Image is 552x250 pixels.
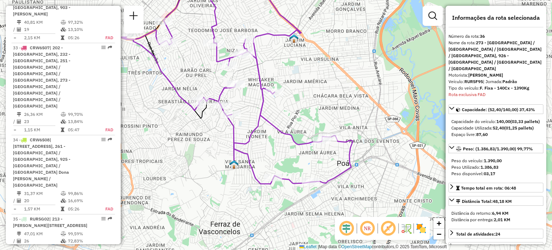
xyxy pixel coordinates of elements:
[13,197,17,204] td: /
[298,244,448,250] div: Map data © contributors,© 2025 TomTom, Microsoft
[61,119,66,124] i: % de utilização da cubagem
[448,40,542,71] strong: 273 - [GEOGRAPHIC_DATA] / [GEOGRAPHIC_DATA] / [GEOGRAPHIC_DATA] / [GEOGRAPHIC_DATA], 926 - [GEOGR...
[480,164,498,170] strong: 1.386,83
[437,219,441,228] span: +
[451,158,502,163] span: Peso do veículo:
[17,232,21,236] i: Distância Total
[108,137,112,142] em: Rota exportada
[448,229,543,238] a: Total de atividades:24
[13,216,87,228] span: | 213 - [PERSON_NAME][STREET_ADDRESS]
[24,19,60,26] td: 40,81 KM
[495,231,500,237] strong: 24
[61,27,66,32] i: % de utilização da cubagem
[126,9,141,25] a: Nova sessão e pesquisa
[108,45,112,50] em: Rota exportada
[379,220,397,237] span: Exibir rótulo
[24,118,60,125] td: 23
[448,144,543,153] a: Peso: (1.386,83/1.390,00) 99,77%
[61,20,66,24] i: % de utilização do peso
[97,205,114,213] td: FAD
[318,244,319,249] span: |
[68,19,97,26] td: 97,32%
[108,217,112,221] em: Rota exportada
[448,115,543,141] div: Capacidade: (52,40/140,00) 37,43%
[415,223,427,234] img: Exibir/Ocultar setores
[13,237,17,245] td: /
[101,45,106,50] em: Opções
[493,199,512,204] span: 48,18 KM
[448,207,543,226] div: Distância Total:48,18 KM
[492,210,509,216] strong: 6,94 KM
[30,216,49,222] span: RUR5G02
[464,79,483,84] strong: RUR5F95
[468,72,503,78] strong: [PERSON_NAME]
[68,111,97,118] td: 99,70%
[451,131,540,138] div: Espaço livre:
[24,126,60,133] td: 1,15 KM
[13,26,17,33] td: /
[13,137,70,188] span: 34 -
[13,45,70,109] span: | 202 - [GEOGRAPHIC_DATA], 232 - [GEOGRAPHIC_DATA], 251 - [GEOGRAPHIC_DATA] / [GEOGRAPHIC_DATA] /...
[448,196,543,206] a: Distância Total:48,18 KM
[480,85,529,91] strong: F. Fixa - 140Cx - 1390Kg
[510,119,540,124] strong: (03,33 pallets)
[400,223,412,234] img: Fluxo de ruas
[17,112,21,117] i: Distância Total
[504,125,534,131] strong: (01,25 pallets)
[17,239,21,243] i: Total de Atividades
[451,171,540,177] div: Peso disponível:
[24,26,60,33] td: 19
[61,191,66,196] i: % de utilização do peso
[61,112,66,117] i: % de utilização do peso
[451,164,540,171] div: Peso Utilizado:
[30,45,50,50] span: CRW6S07
[17,191,21,196] i: Distância Total
[17,199,21,203] i: Total de Atividades
[484,171,495,176] strong: 03,17
[17,119,21,124] i: Total de Atividades
[448,155,543,180] div: Peso: (1.386,83/1.390,00) 99,77%
[17,20,21,24] i: Distância Total
[476,132,488,137] strong: 87,60
[13,137,70,188] span: | [STREET_ADDRESS], 261 - [GEOGRAPHIC_DATA] / [GEOGRAPHIC_DATA], 925 - [GEOGRAPHIC_DATA] / [GEOGR...
[97,126,114,133] td: FAD
[68,34,97,41] td: 05:26
[496,119,510,124] strong: 140,00
[451,217,540,223] div: Distância por entrega:
[68,118,97,125] td: 13,84%
[68,126,97,133] td: 05:47
[61,207,64,211] i: Tempo total em rota
[101,137,106,142] em: Opções
[448,104,543,114] a: Capacidade: (52,40/140,00) 37,43%
[24,190,60,197] td: 31,37 KM
[68,190,97,197] td: 99,86%
[359,220,376,237] span: Ocultar NR
[299,244,317,249] a: Leaflet
[24,34,60,41] td: 2,15 KM
[24,197,60,204] td: 20
[448,183,543,192] a: Tempo total em rota: 06:48
[494,217,510,222] strong: 2,01 KM
[437,229,441,238] span: −
[13,126,17,133] td: =
[68,26,97,33] td: 13,10%
[101,217,106,221] em: Opções
[61,232,66,236] i: % de utilização do peso
[456,231,500,237] span: Total de atividades:
[61,128,64,132] i: Tempo total em rota
[448,14,543,21] h4: Informações da rota selecionada
[433,218,444,229] a: Zoom in
[289,34,299,43] img: 631 UDC Light WCL Cidade Kemel
[61,36,64,40] i: Tempo total em rota
[484,158,502,163] strong: 1.390,00
[451,118,540,125] div: Capacidade do veículo:
[425,9,440,23] a: Exibir filtros
[13,118,17,125] td: /
[451,210,540,217] div: Distância do retorno:
[24,205,60,213] td: 1,57 KM
[502,79,517,84] strong: Padrão
[493,125,504,131] strong: 52,40
[448,33,543,40] div: Número da rota:
[229,160,239,169] img: 607 UDC Full Ferraz de Vasconcelos
[24,111,60,118] td: 26,36 KM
